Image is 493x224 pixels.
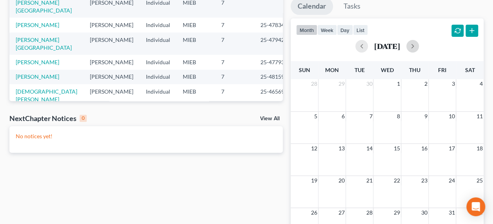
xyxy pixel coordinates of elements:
[420,176,428,185] span: 23
[176,84,215,107] td: MIEB
[365,144,373,153] span: 14
[254,70,292,84] td: 25-48159
[448,144,456,153] span: 17
[16,132,277,140] p: No notices yet!
[80,115,87,122] div: 0
[84,33,140,55] td: [PERSON_NAME]
[424,112,428,121] span: 9
[424,79,428,89] span: 2
[16,36,72,51] a: [PERSON_NAME][GEOGRAPHIC_DATA]
[465,67,475,73] span: Sat
[140,70,176,84] td: Individual
[338,208,346,217] span: 27
[476,144,484,153] span: 18
[338,79,346,89] span: 29
[438,67,446,73] span: Fri
[310,208,318,217] span: 26
[16,22,59,28] a: [PERSON_NAME]
[215,84,254,107] td: 7
[84,18,140,32] td: [PERSON_NAME]
[16,73,59,80] a: [PERSON_NAME]
[176,18,215,32] td: MIEB
[365,208,373,217] span: 28
[310,144,318,153] span: 12
[409,67,420,73] span: Thu
[215,33,254,55] td: 7
[396,112,401,121] span: 8
[341,112,346,121] span: 6
[420,144,428,153] span: 16
[451,79,456,89] span: 3
[393,208,401,217] span: 29
[215,55,254,69] td: 7
[365,176,373,185] span: 21
[260,116,280,121] a: View All
[338,176,346,185] span: 20
[310,176,318,185] span: 19
[140,18,176,32] td: Individual
[393,144,401,153] span: 15
[313,112,318,121] span: 5
[325,67,339,73] span: Mon
[84,55,140,69] td: [PERSON_NAME]
[254,18,292,32] td: 25-47834
[176,55,215,69] td: MIEB
[448,208,456,217] span: 31
[215,70,254,84] td: 7
[337,25,353,35] button: day
[254,55,292,69] td: 25-47793
[448,176,456,185] span: 24
[254,84,292,107] td: 25-46569
[140,55,176,69] td: Individual
[448,112,456,121] span: 10
[310,79,318,89] span: 28
[16,59,59,65] a: [PERSON_NAME]
[317,25,337,35] button: week
[368,112,373,121] span: 7
[396,79,401,89] span: 1
[476,176,484,185] span: 25
[254,33,292,55] td: 25-47942
[476,112,484,121] span: 11
[140,33,176,55] td: Individual
[176,33,215,55] td: MIEB
[393,176,401,185] span: 22
[353,25,368,35] button: list
[338,144,346,153] span: 13
[479,79,484,89] span: 4
[84,70,140,84] td: [PERSON_NAME]
[299,67,310,73] span: Sun
[176,70,215,84] td: MIEB
[16,88,77,103] a: [DEMOGRAPHIC_DATA][PERSON_NAME]
[365,79,373,89] span: 30
[380,67,393,73] span: Wed
[466,197,485,216] div: Open Intercom Messenger
[9,114,87,123] div: NextChapter Notices
[84,84,140,107] td: [PERSON_NAME]
[140,84,176,107] td: Individual
[374,42,400,50] h2: [DATE]
[355,67,365,73] span: Tue
[296,25,317,35] button: month
[420,208,428,217] span: 30
[215,18,254,32] td: 7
